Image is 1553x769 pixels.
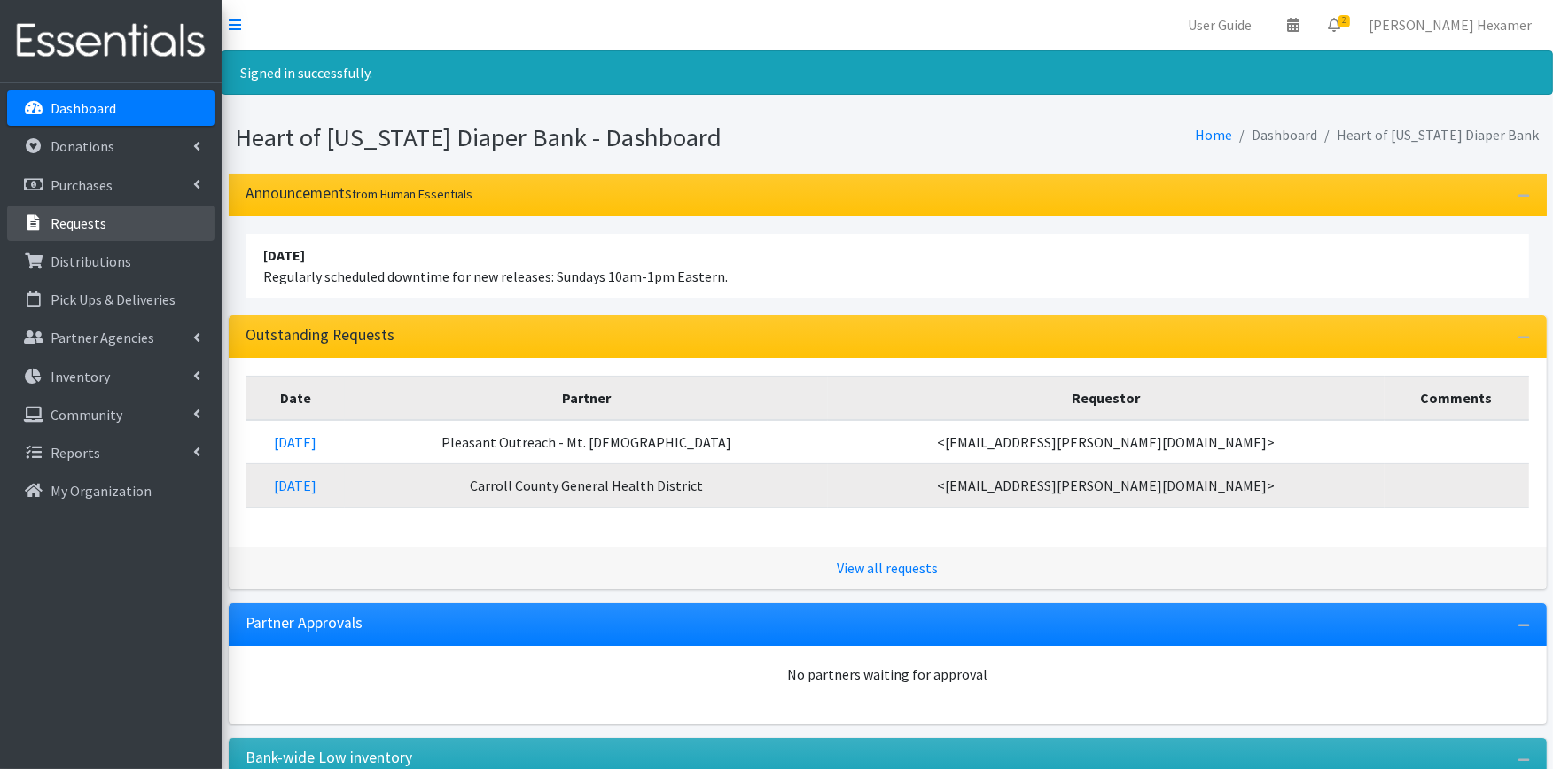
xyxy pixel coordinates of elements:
p: Community [51,406,122,423]
td: <[EMAIL_ADDRESS][PERSON_NAME][DOMAIN_NAME]> [828,420,1385,464]
p: Dashboard [51,99,116,117]
img: HumanEssentials [7,12,215,71]
strong: [DATE] [264,246,306,264]
p: Pick Ups & Deliveries [51,291,176,308]
p: Donations [51,137,114,155]
span: 2 [1338,15,1350,27]
a: Distributions [7,244,215,279]
a: View all requests [837,559,938,577]
a: Community [7,397,215,432]
p: Distributions [51,252,131,270]
li: Heart of [US_STATE] Diaper Bank [1318,122,1540,148]
div: No partners waiting for approval [246,664,1529,685]
td: Carroll County General Health District [345,463,827,507]
th: Partner [345,376,827,420]
a: [DATE] [274,433,316,451]
a: Dashboard [7,90,215,126]
a: Pick Ups & Deliveries [7,282,215,317]
td: <[EMAIL_ADDRESS][PERSON_NAME][DOMAIN_NAME]> [828,463,1385,507]
a: Donations [7,128,215,164]
a: User Guide [1174,7,1266,43]
a: My Organization [7,473,215,509]
p: Purchases [51,176,113,194]
td: Pleasant Outreach - Mt. [DEMOGRAPHIC_DATA] [345,420,827,464]
p: Inventory [51,368,110,385]
li: Regularly scheduled downtime for new releases: Sundays 10am-1pm Eastern. [246,234,1529,298]
th: Comments [1385,376,1529,420]
h1: Heart of [US_STATE] Diaper Bank - Dashboard [236,122,881,153]
a: Purchases [7,167,215,203]
th: Requestor [828,376,1385,420]
a: 2 [1314,7,1354,43]
h3: Outstanding Requests [246,326,395,345]
p: Partner Agencies [51,329,154,346]
a: Reports [7,435,215,470]
p: My Organization [51,482,152,500]
p: Reports [51,444,100,462]
h3: Bank-wide Low inventory [246,749,413,767]
small: from Human Essentials [353,186,473,202]
div: Signed in successfully. [222,50,1553,95]
a: Inventory [7,359,215,394]
h3: Partner Approvals [246,614,363,633]
a: Requests [7,206,215,241]
a: Home [1196,126,1233,144]
li: Dashboard [1233,122,1318,148]
th: Date [246,376,346,420]
p: Requests [51,214,106,232]
a: [DATE] [274,477,316,494]
h3: Announcements [246,184,473,203]
a: [PERSON_NAME] Hexamer [1354,7,1546,43]
a: Partner Agencies [7,320,215,355]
